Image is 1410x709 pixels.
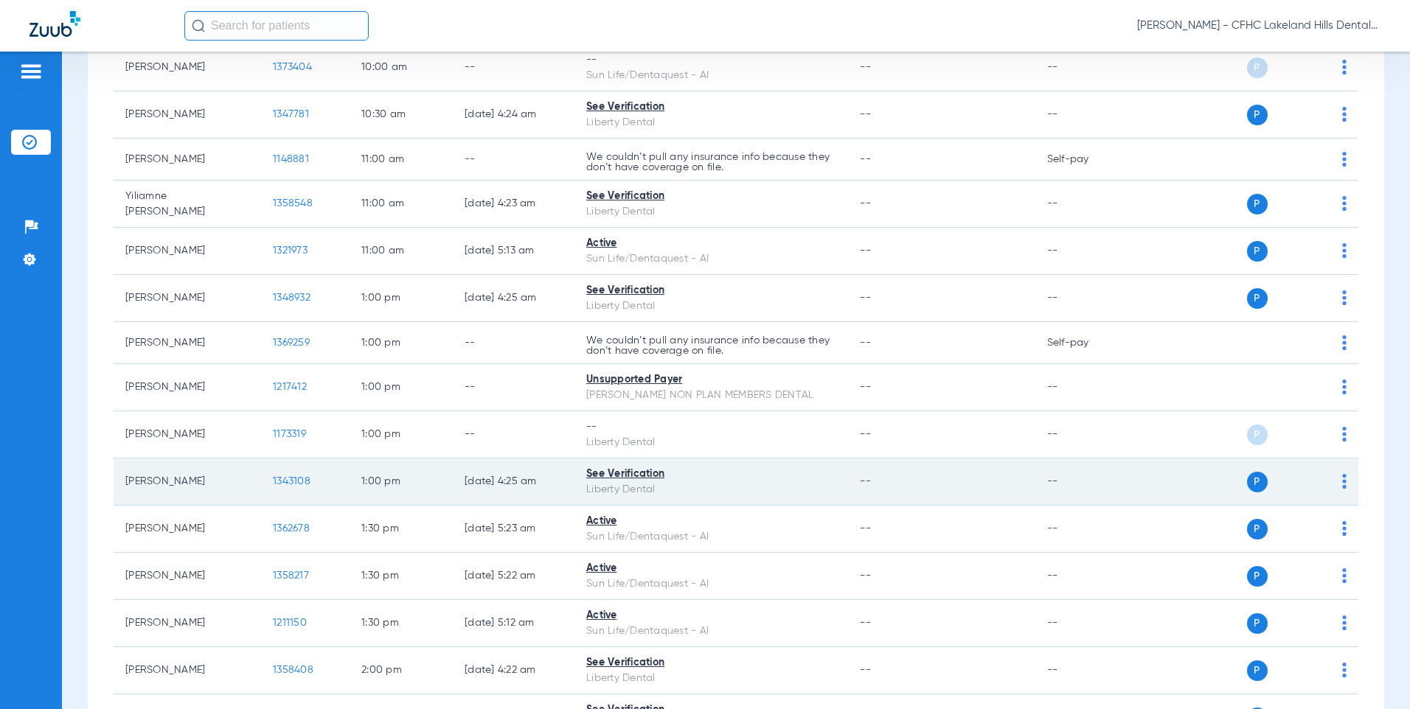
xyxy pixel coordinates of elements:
span: -- [860,62,871,72]
div: Liberty Dental [586,204,836,220]
span: -- [860,523,871,534]
div: See Verification [586,189,836,204]
span: 1148881 [273,154,309,164]
div: Active [586,608,836,624]
td: [PERSON_NAME] [114,647,261,694]
span: P [1247,519,1268,539]
iframe: Chat Widget [1336,638,1410,709]
td: -- [1035,600,1135,647]
span: -- [860,665,871,675]
p: We couldn’t pull any insurance info because they don’t have coverage on file. [586,335,836,356]
span: -- [860,198,871,209]
img: group-dot-blue.svg [1342,474,1347,489]
td: -- [1035,44,1135,91]
td: [PERSON_NAME] [114,44,261,91]
td: 1:00 PM [350,458,453,506]
td: 1:30 PM [350,600,453,647]
div: Active [586,514,836,529]
td: [PERSON_NAME] [114,322,261,364]
img: group-dot-blue.svg [1342,615,1347,630]
img: group-dot-blue.svg [1342,60,1347,74]
td: -- [1035,181,1135,228]
div: Sun Life/Dentaquest - AI [586,68,836,83]
div: See Verification [586,467,836,482]
span: P [1247,566,1268,587]
td: [DATE] 4:23 AM [453,181,574,228]
div: Liberty Dental [586,298,836,314]
span: P [1247,105,1268,125]
span: 1343108 [273,476,310,486]
td: [DATE] 4:25 AM [453,275,574,322]
td: 11:00 AM [350,139,453,181]
span: 1348932 [273,293,310,303]
div: Active [586,236,836,251]
span: P [1247,613,1268,634]
span: 1173319 [273,429,306,439]
td: [PERSON_NAME] [114,600,261,647]
td: [PERSON_NAME] [114,364,261,411]
div: Sun Life/Dentaquest - AI [586,529,836,545]
span: P [1247,57,1268,78]
td: [DATE] 4:25 AM [453,458,574,506]
div: Liberty Dental [586,435,836,450]
span: P [1247,425,1268,445]
span: 1358217 [273,570,309,581]
span: 1358408 [273,665,313,675]
td: 10:30 AM [350,91,453,139]
span: -- [860,109,871,119]
span: -- [860,570,871,581]
td: -- [1035,91,1135,139]
span: -- [860,382,871,392]
td: Yiliamne [PERSON_NAME] [114,181,261,228]
td: [DATE] 5:23 AM [453,506,574,553]
td: -- [1035,458,1135,506]
td: 1:00 PM [350,411,453,458]
td: -- [1035,411,1135,458]
td: [DATE] 5:13 AM [453,228,574,275]
span: -- [860,293,871,303]
td: [PERSON_NAME] [114,139,261,181]
td: [PERSON_NAME] [114,458,261,506]
div: See Verification [586,283,836,298]
td: -- [453,44,574,91]
td: 1:00 PM [350,322,453,364]
span: -- [860,154,871,164]
span: 1362678 [273,523,310,534]
p: We couldn’t pull any insurance info because they don’t have coverage on file. [586,152,836,172]
td: Self-pay [1035,322,1135,364]
span: 1217412 [273,382,307,392]
span: 1369259 [273,338,310,348]
img: Search Icon [192,19,205,32]
span: P [1247,194,1268,214]
td: 11:00 AM [350,228,453,275]
td: -- [453,411,574,458]
td: -- [453,364,574,411]
img: hamburger-icon [19,63,43,80]
img: group-dot-blue.svg [1342,380,1347,394]
div: -- [586,52,836,68]
span: 1347781 [273,109,309,119]
span: [PERSON_NAME] - CFHC Lakeland Hills Dental [1137,18,1381,33]
div: Liberty Dental [586,482,836,497]
span: 1321973 [273,245,308,256]
span: 1211150 [273,618,307,628]
td: [PERSON_NAME] [114,506,261,553]
td: -- [1035,364,1135,411]
span: -- [860,429,871,439]
td: Self-pay [1035,139,1135,181]
span: 1373404 [273,62,312,72]
div: [PERSON_NAME] NON PLAN MEMBERS DENTAL [586,388,836,403]
div: Unsupported Payer [586,372,836,388]
td: -- [1035,506,1135,553]
td: 10:00 AM [350,44,453,91]
td: [PERSON_NAME] [114,275,261,322]
span: -- [860,338,871,348]
div: Liberty Dental [586,115,836,130]
img: group-dot-blue.svg [1342,427,1347,441]
td: 1:00 PM [350,275,453,322]
td: [DATE] 4:24 AM [453,91,574,139]
div: Sun Life/Dentaquest - AI [586,251,836,267]
input: Search for patients [184,11,369,41]
div: Active [586,561,836,576]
